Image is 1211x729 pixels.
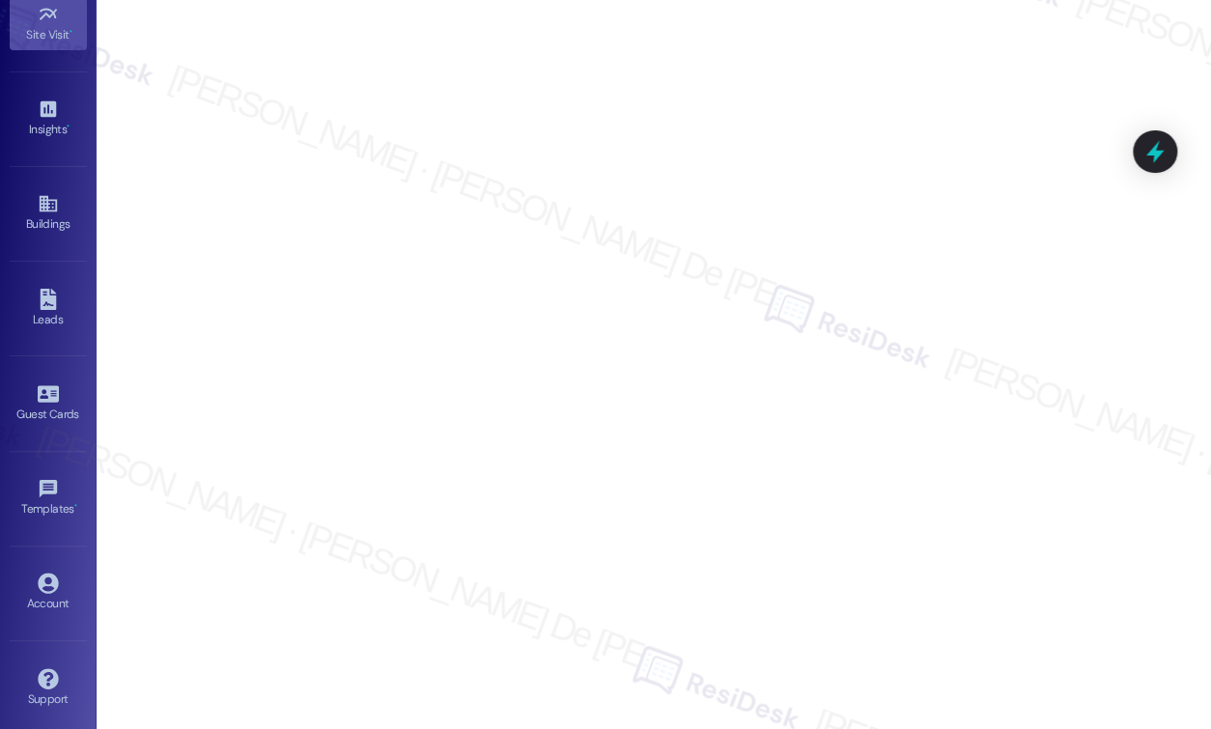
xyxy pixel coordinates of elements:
[10,283,87,335] a: Leads
[10,472,87,524] a: Templates •
[70,25,72,39] span: •
[74,499,77,513] span: •
[10,567,87,619] a: Account
[10,662,87,715] a: Support
[10,93,87,145] a: Insights •
[67,120,70,133] span: •
[10,187,87,239] a: Buildings
[10,378,87,430] a: Guest Cards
